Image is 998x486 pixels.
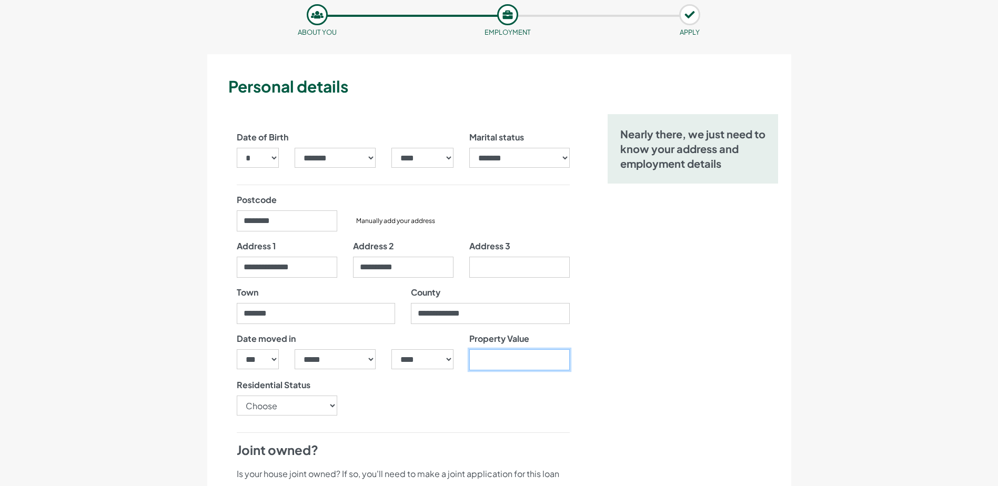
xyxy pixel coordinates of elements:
[237,240,276,252] label: Address 1
[485,28,531,36] small: Employment
[411,286,440,299] label: County
[680,28,700,36] small: APPLY
[237,379,310,391] label: Residential Status
[469,332,529,345] label: Property Value
[353,240,394,252] label: Address 2
[237,468,570,480] p: Is your house joint owned? If so, you'll need to make a joint application for this loan
[298,28,337,36] small: About you
[237,332,296,345] label: Date moved in
[228,75,787,97] h3: Personal details
[469,240,510,252] label: Address 3
[237,441,570,459] h4: Joint owned?
[237,194,277,206] label: Postcode
[620,127,766,171] h5: Nearly there, we just need to know your address and employment details
[353,216,438,226] button: Manually add your address
[237,131,288,144] label: Date of Birth
[469,131,524,144] label: Marital status
[237,286,258,299] label: Town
